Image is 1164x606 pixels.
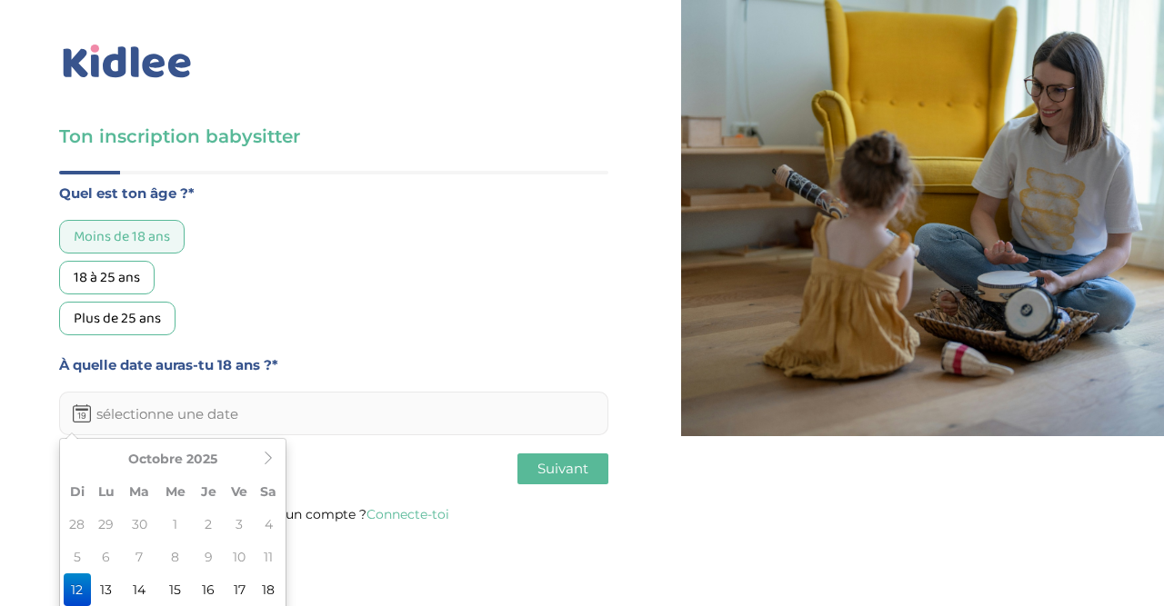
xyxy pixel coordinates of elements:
label: Quel est ton âge ?* [59,182,608,205]
td: 14 [122,573,157,606]
td: 4 [255,508,282,541]
td: 9 [193,541,224,573]
td: 5 [64,541,91,573]
button: Suivant [517,453,608,484]
span: Suivant [537,460,588,477]
th: Sa [255,475,282,508]
div: Moins de 18 ans [59,220,185,253]
td: 13 [91,573,122,606]
input: sélectionne une date [59,392,608,435]
td: 10 [224,541,255,573]
td: 1 [157,508,193,541]
th: Me [157,475,193,508]
h3: Ton inscription babysitter [59,124,608,149]
p: Tu as déjà un compte ? [59,502,608,526]
th: Ve [224,475,255,508]
td: 29 [91,508,122,541]
td: 17 [224,573,255,606]
td: 15 [157,573,193,606]
th: Lu [91,475,122,508]
td: 12 [64,573,91,606]
td: 28 [64,508,91,541]
th: Di [64,475,91,508]
td: 7 [122,541,157,573]
td: 3 [224,508,255,541]
label: À quelle date auras-tu 18 ans ?* [59,353,608,377]
td: 8 [157,541,193,573]
td: 16 [193,573,224,606]
a: Connecte-toi [366,506,449,522]
td: 2 [193,508,224,541]
th: Ma [122,475,157,508]
img: logo_kidlee_bleu [59,41,196,83]
div: 18 à 25 ans [59,261,155,294]
th: Je [193,475,224,508]
td: 30 [122,508,157,541]
div: Plus de 25 ans [59,302,176,335]
td: 18 [255,573,282,606]
th: Octobre 2025 [91,442,255,475]
td: 6 [91,541,122,573]
td: 11 [255,541,282,573]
